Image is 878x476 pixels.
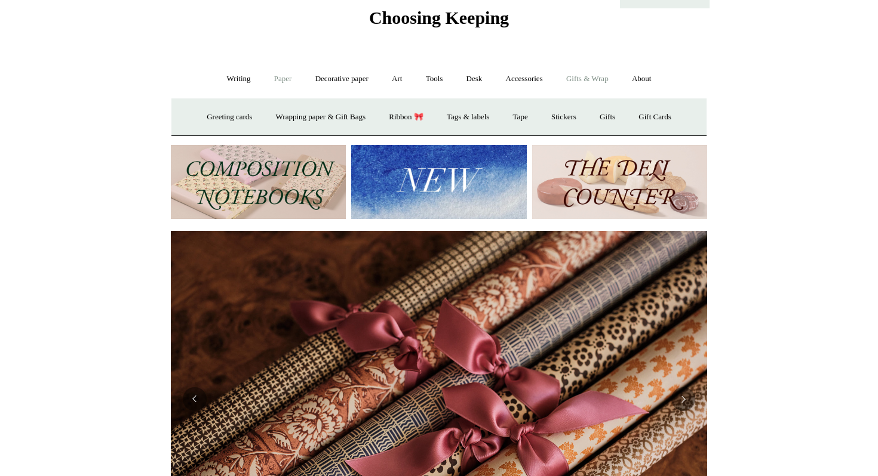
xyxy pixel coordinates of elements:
a: Desk [456,63,493,95]
a: Wrapping paper & Gift Bags [265,101,376,133]
a: Accessories [495,63,554,95]
a: Art [381,63,413,95]
a: Choosing Keeping [369,17,509,26]
img: 202302 Composition ledgers.jpg__PID:69722ee6-fa44-49dd-a067-31375e5d54ec [171,145,346,220]
a: Stickers [541,101,587,133]
button: Previous [183,387,207,411]
a: Tape [502,101,539,133]
a: Decorative paper [305,63,379,95]
a: Gifts [589,101,626,133]
a: Tags & labels [436,101,500,133]
a: Greeting cards [196,101,263,133]
a: Paper [263,63,303,95]
a: Gift Cards [628,101,682,133]
a: Tools [415,63,454,95]
a: Gifts & Wrap [555,63,619,95]
a: Writing [216,63,262,95]
img: New.jpg__PID:f73bdf93-380a-4a35-bcfe-7823039498e1 [351,145,526,220]
a: About [621,63,662,95]
button: Next [671,387,695,411]
a: Ribbon 🎀 [378,101,434,133]
img: The Deli Counter [532,145,707,220]
span: Choosing Keeping [369,8,509,27]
